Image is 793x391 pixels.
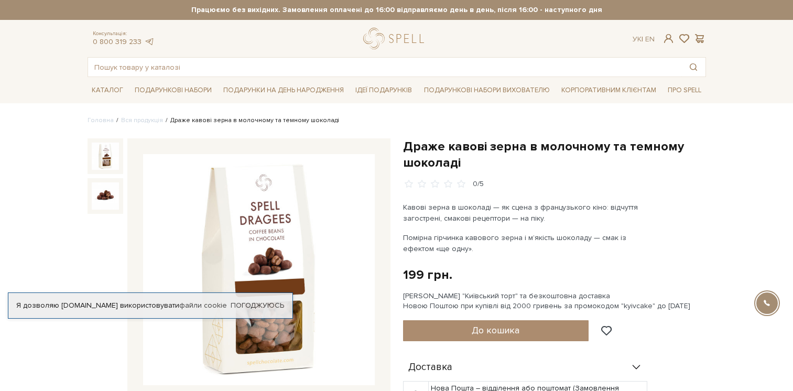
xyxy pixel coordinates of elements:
a: Корпоративним клієнтам [557,81,660,99]
div: [PERSON_NAME] "Київський торт" та безкоштовна доставка Новою Поштою при купівлі від 2000 гривень ... [403,291,706,310]
a: файли cookie [179,301,227,310]
a: 0 800 319 233 [93,37,142,46]
a: Подарункові набори вихователю [420,81,554,99]
input: Пошук товару у каталозі [88,58,681,77]
a: Подарунки на День народження [219,82,348,99]
strong: Працюємо без вихідних. Замовлення оплачені до 16:00 відправляємо день в день, після 16:00 - насту... [88,5,706,15]
a: Подарункові набори [131,82,216,99]
div: Ук [633,35,655,44]
a: logo [363,28,429,49]
h1: Драже кавові зерна в молочному та темному шоколаді [403,138,706,171]
div: 199 грн. [403,267,452,283]
a: En [645,35,655,44]
button: Пошук товару у каталозі [681,58,705,77]
a: Вся продукція [121,116,163,124]
span: Доставка [408,363,452,372]
p: Кавові зерна в шоколаді — як сцена з французького кіно: відчуття загострені, смакові рецептори — ... [403,202,649,224]
img: Драже кавові зерна в молочному та темному шоколаді [92,143,119,170]
a: Головна [88,116,114,124]
button: До кошика [403,320,589,341]
li: Драже кавові зерна в молочному та темному шоколаді [163,116,339,125]
a: Про Spell [664,82,705,99]
a: Ідеї подарунків [351,82,416,99]
p: Помірна гірчинка кавового зерна і м’якість шоколаду — смак із ефектом «ще одну». [403,232,649,254]
div: Я дозволяю [DOMAIN_NAME] використовувати [8,301,292,310]
div: 0/5 [473,179,484,189]
img: Драже кавові зерна в молочному та темному шоколаді [92,182,119,210]
a: telegram [144,37,155,46]
a: Погоджуюсь [231,301,284,310]
a: Каталог [88,82,127,99]
span: | [642,35,643,44]
span: Консультація: [93,30,155,37]
span: До кошика [472,324,519,336]
img: Драже кавові зерна в молочному та темному шоколаді [143,154,375,386]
